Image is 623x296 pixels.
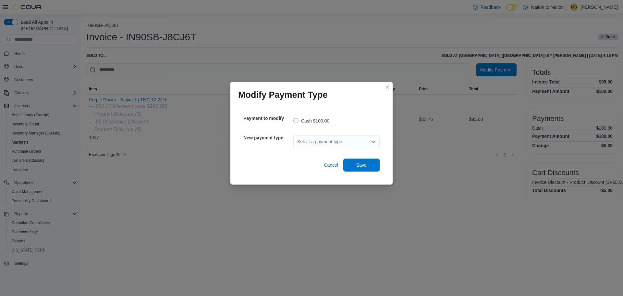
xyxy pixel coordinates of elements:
span: Cancel [324,162,338,168]
span: Save [356,162,367,168]
button: Open list of options [371,139,376,144]
h5: New payment type [243,131,292,144]
h1: Modify Payment Type [238,90,328,100]
input: Accessible screen reader label [297,138,298,146]
button: Cancel [321,159,341,172]
h5: Payment to modify [243,112,292,125]
label: Cash $100.00 [293,117,329,125]
button: Save [343,159,380,172]
button: Closes this modal window [384,83,391,91]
